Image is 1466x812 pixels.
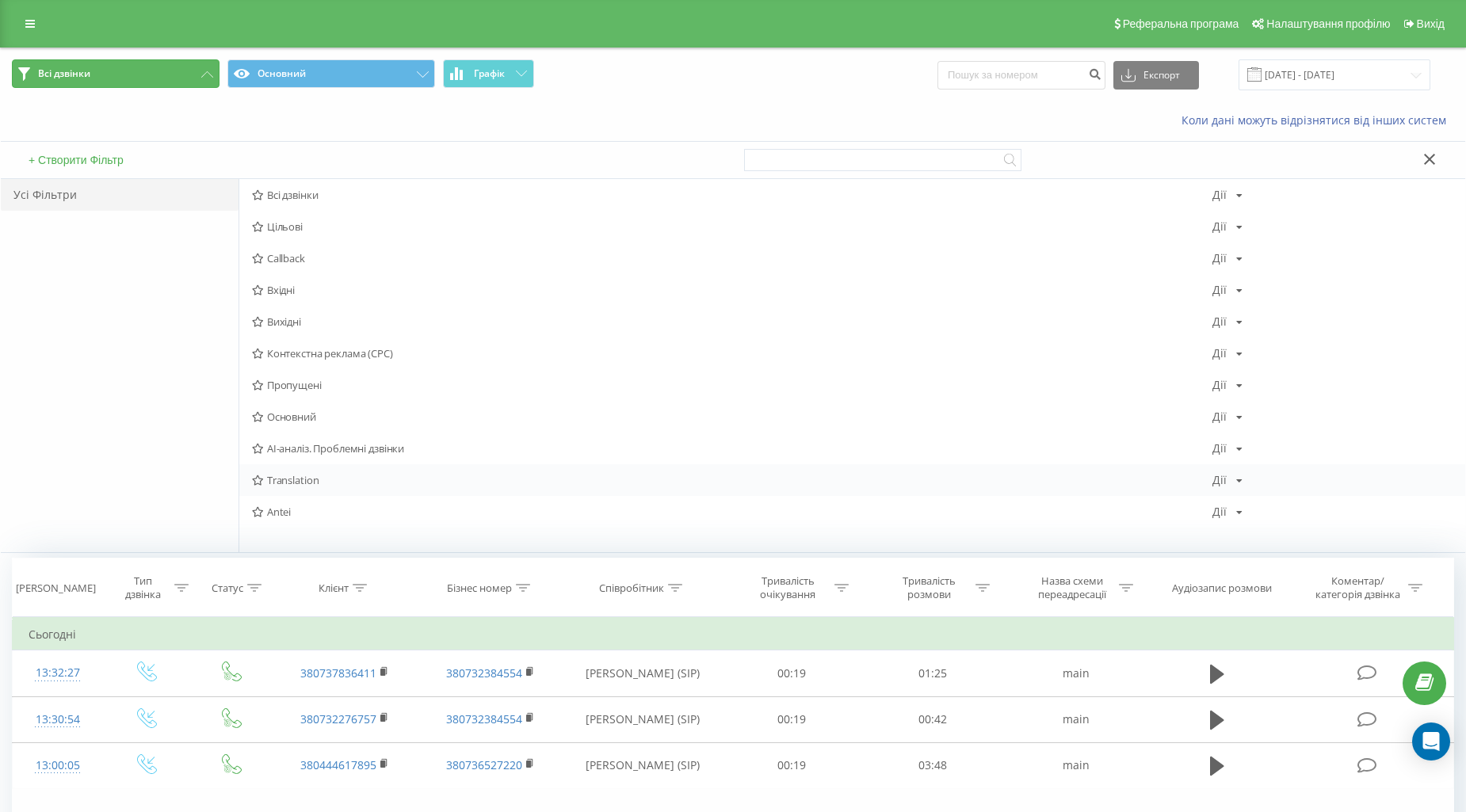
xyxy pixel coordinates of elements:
[1266,17,1390,30] span: Налаштування профілю
[252,348,1212,359] span: Контекстна реклама (CPC)
[319,581,349,595] div: Клієнт
[862,650,1003,696] td: 01:25
[1212,506,1227,517] div: Дії
[29,750,86,781] div: 13:00:05
[446,665,522,680] a: 380732384554
[252,475,1212,486] span: Translation
[862,742,1003,788] td: 03:48
[1212,475,1227,486] div: Дії
[29,704,86,735] div: 13:30:54
[446,711,522,726] a: 380732384554
[1212,284,1227,295] div: Дії
[38,67,90,80] span: Всі дзвінки
[1172,581,1272,595] div: Аудіозапис розмови
[1003,742,1150,788] td: main
[16,581,96,595] div: [PERSON_NAME]
[1212,443,1227,454] div: Дії
[1418,152,1441,169] button: Закрити
[447,581,512,595] div: Бізнес номер
[252,284,1212,295] span: Вхідні
[24,153,128,167] button: + Створити Фільтр
[722,650,863,696] td: 00:19
[1412,722,1450,761] div: Open Intercom Messenger
[252,506,1212,517] span: Antei
[1212,253,1227,264] div: Дії
[252,443,1212,454] span: AI-аналіз. Проблемні дзвінки
[252,411,1212,422] span: Основний
[1123,17,1239,30] span: Реферальна програма
[252,379,1212,391] span: Пропущені
[599,581,664,595] div: Співробітник
[252,189,1212,200] span: Всі дзвінки
[227,59,435,88] button: Основний
[722,742,863,788] td: 00:19
[1030,574,1115,601] div: Назва схеми переадресації
[564,696,722,742] td: [PERSON_NAME] (SIP)
[887,574,972,601] div: Тривалість розмови
[1003,650,1150,696] td: main
[252,253,1212,264] span: Callback
[1003,696,1150,742] td: main
[474,68,505,79] span: Графік
[937,61,1105,90] input: Пошук за номером
[443,59,534,88] button: Графік
[116,574,170,601] div: Тип дзвінка
[1113,61,1199,90] button: Експорт
[862,696,1003,742] td: 00:42
[1417,17,1445,30] span: Вихід
[1,179,239,211] div: Усі Фільтри
[300,757,376,772] a: 380444617895
[1212,411,1227,422] div: Дії
[564,742,722,788] td: [PERSON_NAME] (SIP)
[12,59,220,88] button: Всі дзвінки
[446,757,522,772] a: 380736527220
[300,711,376,726] a: 380732276757
[252,221,1212,232] span: Цільові
[212,581,243,595] div: Статус
[1212,379,1227,391] div: Дії
[252,316,1212,327] span: Вихідні
[1212,189,1227,200] div: Дії
[13,619,1454,650] td: Сьогодні
[1212,348,1227,359] div: Дії
[300,665,376,680] a: 380737836411
[722,696,863,742] td: 00:19
[564,650,722,696] td: [PERSON_NAME] (SIP)
[29,658,86,688] div: 13:32:27
[1212,316,1227,327] div: Дії
[1311,574,1404,601] div: Коментар/категорія дзвінка
[1212,221,1227,232] div: Дії
[746,574,830,601] div: Тривалість очікування
[1182,112,1454,128] a: Коли дані можуть відрізнятися вiд інших систем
